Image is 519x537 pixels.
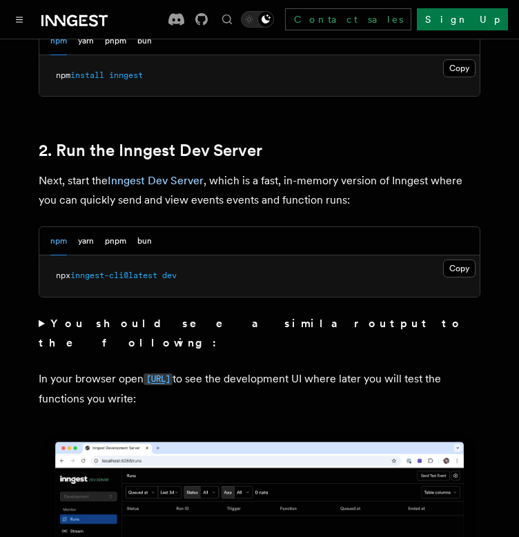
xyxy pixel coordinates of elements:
[137,227,152,255] button: bun
[443,59,476,77] button: Copy
[11,11,28,28] button: Toggle navigation
[144,372,173,385] a: [URL]
[39,317,463,349] strong: You should see a similar output to the following:
[144,373,173,385] code: [URL]
[105,227,126,255] button: pnpm
[105,27,126,55] button: pnpm
[39,314,480,353] summary: You should see a similar output to the following:
[78,27,94,55] button: yarn
[443,260,476,277] button: Copy
[109,70,143,80] span: inngest
[39,171,480,210] p: Next, start the , which is a fast, in-memory version of Inngest where you can quickly send and vi...
[137,27,152,55] button: bun
[108,174,204,187] a: Inngest Dev Server
[70,70,104,80] span: install
[417,8,508,30] a: Sign Up
[39,369,480,409] p: In your browser open to see the development UI where later you will test the functions you write:
[50,27,67,55] button: npm
[70,271,157,280] span: inngest-cli@latest
[56,70,70,80] span: npm
[50,227,67,255] button: npm
[162,271,177,280] span: dev
[39,141,262,160] a: 2. Run the Inngest Dev Server
[78,227,94,255] button: yarn
[241,11,274,28] button: Toggle dark mode
[56,271,70,280] span: npx
[285,8,411,30] a: Contact sales
[219,11,235,28] button: Find something...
